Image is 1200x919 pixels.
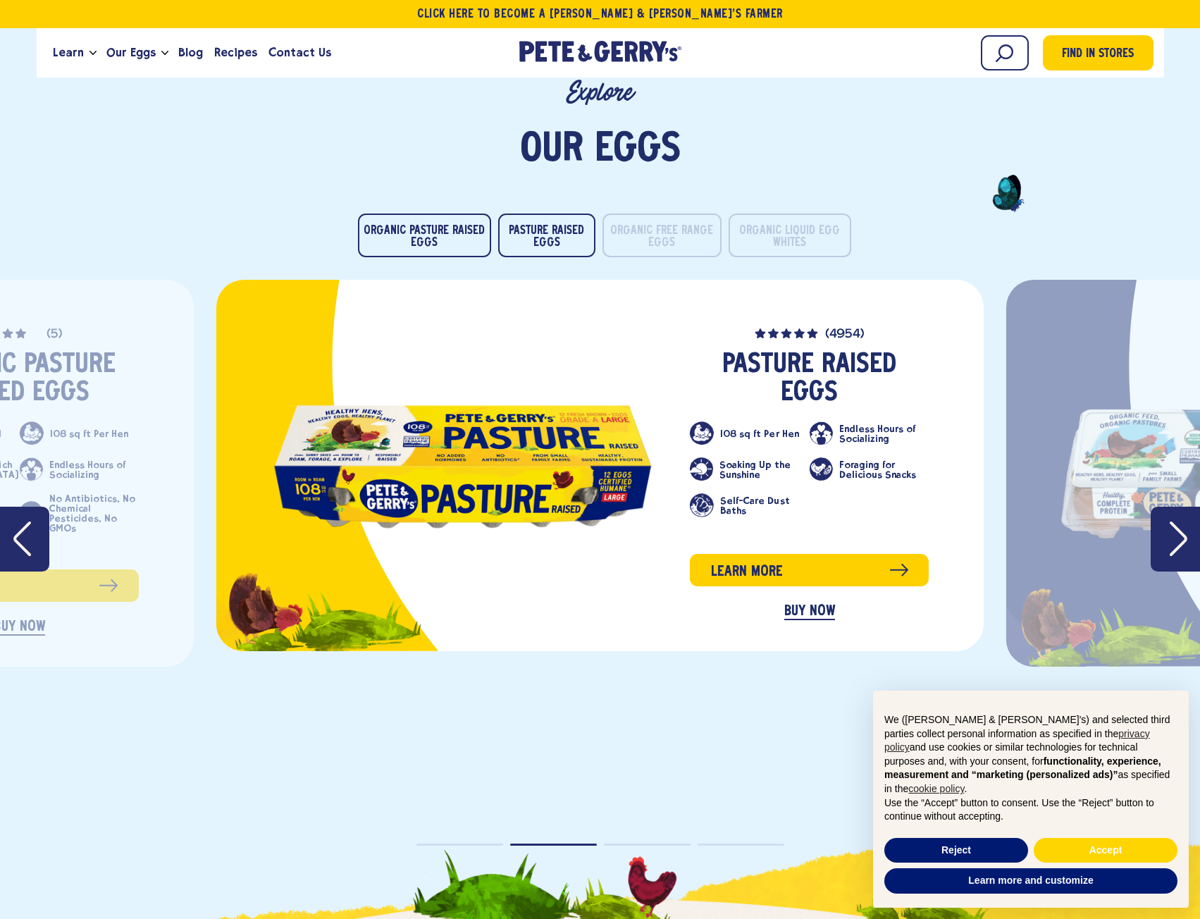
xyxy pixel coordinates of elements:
p: Use the “Accept” button to consent. Use the “Reject” button to continue without accepting. [884,796,1177,824]
span: Find in Stores [1062,45,1134,64]
button: Organic Free Range Eggs [602,214,722,257]
p: We ([PERSON_NAME] & [PERSON_NAME]'s) and selected third parties collect personal information as s... [884,713,1177,796]
a: Learn more [690,554,929,586]
a: cookie policy [908,783,964,794]
div: Notice [862,679,1200,919]
h2: Explore [100,78,1100,108]
a: Contact Us [263,34,337,72]
button: Open the dropdown menu for Learn [89,51,97,56]
button: Page dot 1 [416,844,503,846]
button: Organic Pasture Raised Eggs [358,214,491,257]
span: (5) [47,328,63,341]
input: Search [981,35,1029,70]
a: Learn [47,34,89,72]
button: Next [1151,507,1200,572]
a: (4954) [690,325,929,341]
span: Learn more [711,561,783,583]
button: Learn more and customize [884,868,1177,894]
span: Eggs [595,129,681,171]
li: Endless Hours of Socializing [810,421,929,445]
a: Find in Stores [1043,35,1153,70]
span: Recipes [214,44,257,61]
span: Our [520,129,583,171]
button: Page dot 4 [698,844,784,846]
h3: Pasture Raised Eggs [690,351,929,407]
li: Self-Care Dust Baths [690,493,809,517]
li: 108 sq ft Per Hen [20,421,139,445]
li: Endless Hours of Socializing [20,457,139,481]
button: Organic Liquid Egg Whites [729,214,851,257]
li: Foraging for Delicious Snacks [810,457,929,481]
button: Accept [1034,838,1177,863]
button: Reject [884,838,1028,863]
span: Learn [53,44,84,61]
a: BUY NOW [784,604,835,620]
span: (4954) [825,328,865,341]
div: slide 2 of 4 [216,280,984,651]
li: 108 sq ft Per Hen [690,421,809,445]
a: Blog [173,34,209,72]
span: Blog [178,44,203,61]
a: Our Eggs [101,34,161,72]
button: Pasture Raised Eggs [498,214,595,257]
li: No Antibiotics, No Chemical Pesticides, No GMOs [20,493,139,533]
button: Open the dropdown menu for Our Eggs [161,51,168,56]
button: Page dot 3 [604,844,691,846]
a: Recipes [209,34,263,72]
button: Page dot 2 [510,844,597,846]
span: Our Eggs [106,44,156,61]
li: Soaking Up the Sunshine [690,457,809,481]
span: Contact Us [268,44,331,61]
